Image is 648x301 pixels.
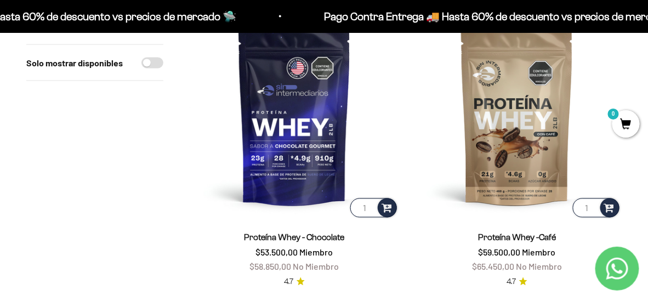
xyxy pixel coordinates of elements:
span: No Miembro [516,262,562,272]
label: Solo mostrar disponibles [26,55,123,70]
a: 4.74.7 de 5.0 estrellas [284,276,305,288]
a: Proteína Whey -Café [478,233,556,242]
span: Miembro [300,247,333,258]
a: Proteína Whey - Chocolate [245,233,345,242]
span: $59.500,00 [479,247,521,258]
span: 4.7 [507,276,516,288]
a: 0 [612,119,640,131]
mark: 0 [607,107,620,121]
span: $65.450,00 [472,262,514,272]
a: 4.74.7 de 5.0 estrellas [507,276,527,288]
span: $53.500,00 [256,247,298,258]
span: Miembro [522,247,556,258]
span: 4.7 [284,276,293,288]
span: No Miembro [293,262,339,272]
span: $58.850,00 [250,262,292,272]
